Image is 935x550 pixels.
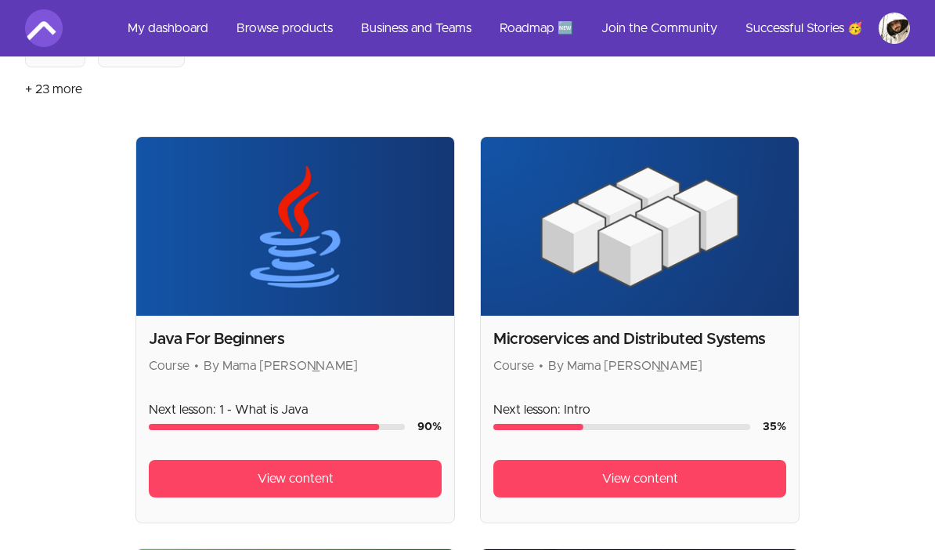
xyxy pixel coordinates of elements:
[493,460,786,498] a: View content
[204,360,358,372] span: By Mama [PERSON_NAME]
[136,137,454,316] img: Product image for Java For Beginners
[224,9,345,47] a: Browse products
[493,328,786,350] h2: Microservices and Distributed Systems
[115,9,910,47] nav: Main
[481,137,799,316] img: Product image for Microservices and Distributed Systems
[149,328,442,350] h2: Java For Beginners
[548,360,702,372] span: By Mama [PERSON_NAME]
[348,9,484,47] a: Business and Teams
[25,67,82,111] button: + 23 more
[493,400,786,419] p: Next lesson: Intro
[589,9,730,47] a: Join the Community
[602,469,678,488] span: View content
[763,422,786,432] span: 35 %
[539,360,543,372] span: •
[25,9,63,47] img: Amigoscode logo
[194,360,199,372] span: •
[493,360,534,372] span: Course
[258,469,334,488] span: View content
[149,400,442,419] p: Next lesson: 1 - What is Java
[149,460,442,498] a: View content
[879,13,910,44] img: Profile image for Mohammad hashemi
[149,424,405,430] div: Course progress
[149,360,190,372] span: Course
[487,9,586,47] a: Roadmap 🆕
[417,422,442,432] span: 90 %
[115,9,221,47] a: My dashboard
[493,424,750,430] div: Course progress
[733,9,875,47] a: Successful Stories 🥳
